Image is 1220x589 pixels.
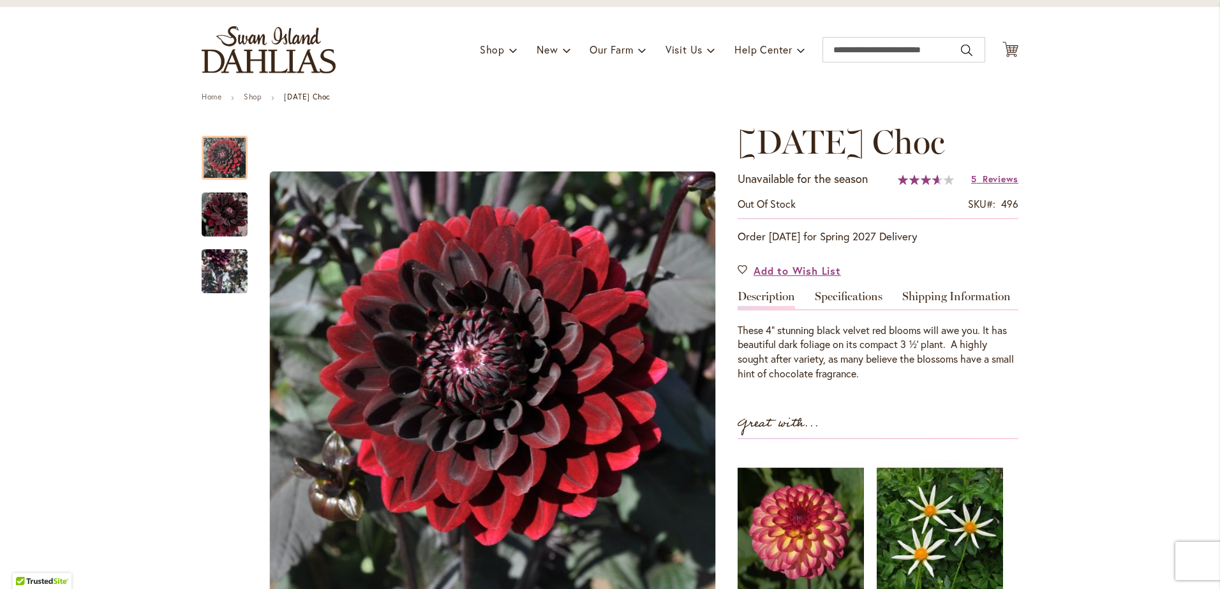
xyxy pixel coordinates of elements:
[738,323,1018,381] div: These 4” stunning black velvet red blooms will awe you. It has beautiful dark foliage on its comp...
[1001,197,1018,212] div: 496
[202,92,221,101] a: Home
[284,92,331,101] strong: [DATE] Choc
[971,173,977,185] span: 5
[815,291,882,309] a: Specifications
[983,173,1018,185] span: Reviews
[480,43,505,56] span: Shop
[738,229,1018,244] p: Order [DATE] for Spring 2027 Delivery
[738,171,868,187] p: Unavailable for the season
[590,43,633,56] span: Our Farm
[738,291,795,309] a: Description
[754,263,841,278] span: Add to Wish List
[666,43,703,56] span: Visit Us
[734,43,792,56] span: Help Center
[738,413,819,434] strong: Great with...
[971,173,1018,185] a: 5 Reviews
[738,197,796,212] div: Availability
[968,197,995,210] strong: SKU
[202,26,336,73] a: store logo
[10,544,45,579] iframe: Launch Accessibility Center
[202,236,248,293] div: Karma Choc
[202,123,260,180] div: Karma Choc
[202,180,260,236] div: Karma Choc
[902,291,1011,309] a: Shipping Information
[244,92,262,101] a: Shop
[738,263,841,278] a: Add to Wish List
[202,224,248,317] img: Karma Choc
[738,122,945,162] span: [DATE] Choc
[537,43,558,56] span: New
[738,197,796,210] span: Out of stock
[202,191,248,238] img: Karma Choc
[738,291,1018,381] div: Detailed Product Info
[898,175,954,185] div: 73%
